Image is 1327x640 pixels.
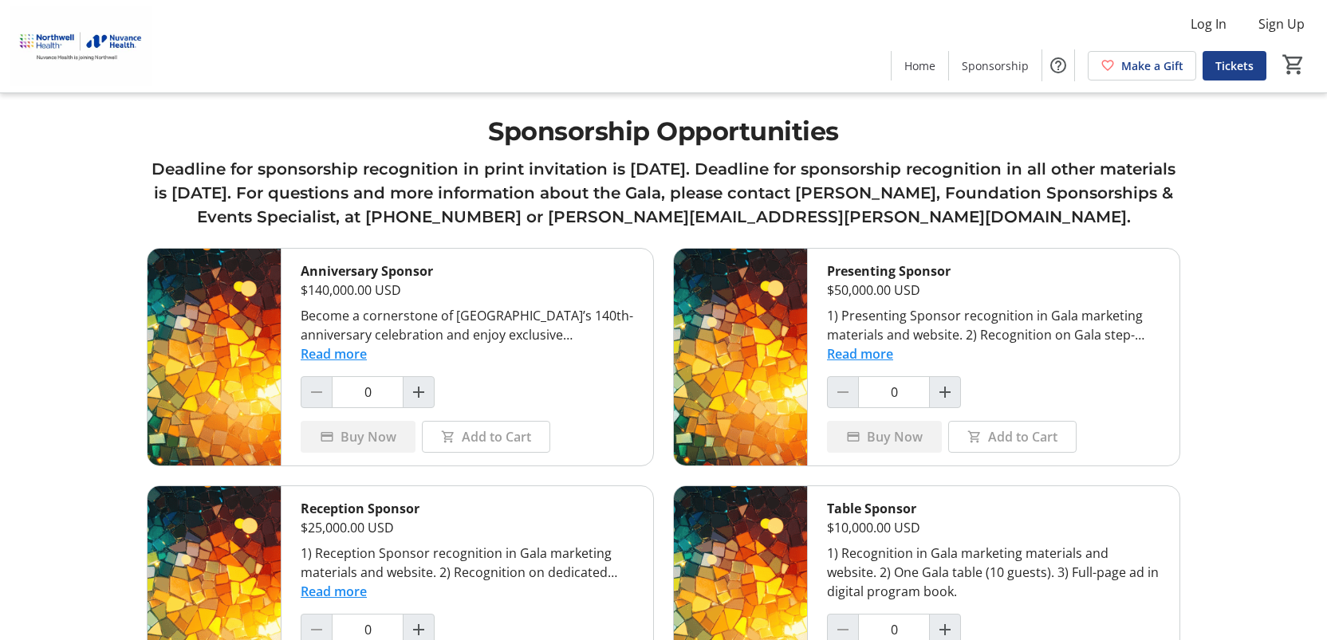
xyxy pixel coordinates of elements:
div: Reception Sponsor [301,499,634,518]
div: $25,000.00 USD [301,518,634,537]
span: Sponsorship [962,57,1029,74]
span: Log In [1191,14,1227,33]
a: Sponsorship [949,51,1042,80]
button: Increment by one [404,377,434,407]
span: Home [904,57,935,74]
div: Anniversary Sponsor [301,261,634,281]
img: Anniversary Sponsor [148,249,281,465]
button: Read more [827,344,893,363]
a: Tickets [1203,51,1266,80]
button: Help [1042,49,1074,81]
div: Become a cornerstone of [GEOGRAPHIC_DATA]’s 140th-anniversary celebration and enjoy exclusive rec... [301,306,634,344]
a: Make a Gift [1088,51,1196,80]
div: Presenting Sponsor [827,261,1160,281]
h3: Deadline for sponsorship recognition in print invitation is [DATE]. Deadline for sponsorship reco... [147,157,1180,229]
div: 1) Presenting Sponsor recognition in Gala marketing materials and website. 2) Recognition on Gala... [827,306,1160,344]
button: Sign Up [1246,11,1317,37]
div: 1) Reception Sponsor recognition in Gala marketing materials and website. 2) Recognition on dedic... [301,544,634,582]
div: 1) Recognition in Gala marketing materials and website. 2) One Gala table (10 guests). 3) Full-pa... [827,544,1160,601]
div: $140,000.00 USD [301,281,634,300]
img: Nuvance Health's Logo [10,6,152,86]
img: Presenting Sponsor [674,249,807,465]
a: Home [892,51,948,80]
span: Sign Up [1258,14,1305,33]
input: Anniversary Sponsor Quantity [332,376,404,408]
span: Tickets [1215,57,1254,74]
h1: Sponsorship Opportunities [147,112,1180,151]
button: Increment by one [930,377,960,407]
input: Presenting Sponsor Quantity [858,376,930,408]
button: Cart [1279,50,1308,79]
div: $10,000.00 USD [827,518,1160,537]
div: Table Sponsor [827,499,1160,518]
button: Read more [301,582,367,601]
div: $50,000.00 USD [827,281,1160,300]
button: Log In [1178,11,1239,37]
button: Read more [301,344,367,363]
span: Make a Gift [1121,57,1183,74]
